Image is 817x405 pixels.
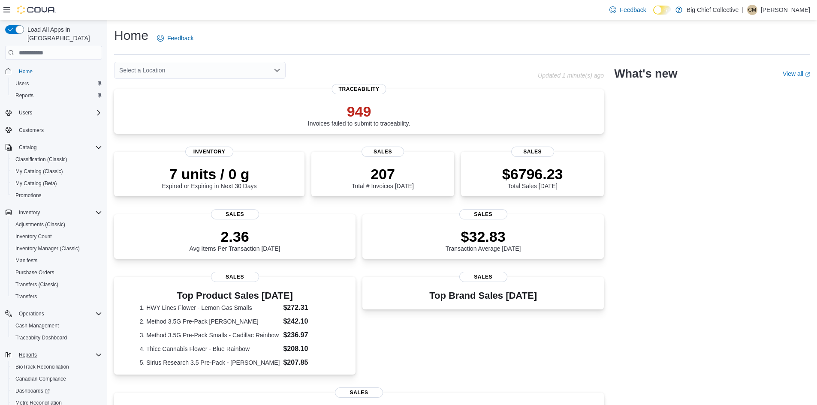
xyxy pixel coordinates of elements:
span: Traceabilty Dashboard [12,333,102,343]
span: Manifests [12,255,102,266]
button: Cash Management [9,320,106,332]
span: Cash Management [12,321,102,331]
span: Inventory [185,147,233,157]
a: Promotions [12,190,45,201]
img: Cova [17,6,56,14]
a: Transfers (Classic) [12,279,62,290]
button: Catalog [15,142,40,153]
h1: Home [114,27,148,44]
button: Reports [9,90,106,102]
span: Manifests [15,257,37,264]
div: Total Sales [DATE] [502,165,563,189]
a: My Catalog (Beta) [12,178,60,189]
span: Transfers [15,293,37,300]
dt: 3. Method 3.5G Pre-Pack Smalls - Cadillac Rainbow [140,331,280,339]
div: Transaction Average [DATE] [446,228,521,252]
p: 949 [308,103,410,120]
a: Feedback [606,1,649,18]
span: Purchase Orders [15,269,54,276]
dd: $272.31 [283,303,330,313]
a: Transfers [12,291,40,302]
span: Users [12,78,102,89]
span: Traceabilty Dashboard [15,334,67,341]
span: Adjustments (Classic) [12,219,102,230]
p: Updated 1 minute(s) ago [538,72,604,79]
span: Inventory Manager (Classic) [15,245,80,252]
button: Inventory [15,207,43,218]
span: Sales [211,272,259,282]
button: Open list of options [274,67,280,74]
p: 207 [352,165,413,183]
dd: $242.10 [283,316,330,327]
dd: $236.97 [283,330,330,340]
span: My Catalog (Classic) [12,166,102,177]
button: My Catalog (Beta) [9,177,106,189]
button: Reports [15,350,40,360]
h3: Top Brand Sales [DATE] [429,291,537,301]
button: Operations [2,308,106,320]
dt: 2. Method 3.5G Pre-Pack [PERSON_NAME] [140,317,280,326]
button: Traceabilty Dashboard [9,332,106,344]
button: Users [15,108,36,118]
a: Dashboards [12,386,53,396]
span: My Catalog (Classic) [15,168,63,175]
p: $32.83 [446,228,521,245]
a: View allExternal link [783,70,810,77]
span: Inventory Count [15,233,52,240]
span: BioTrack Reconciliation [12,362,102,372]
span: Dashboards [15,387,50,394]
span: BioTrack Reconciliation [15,363,69,370]
span: Reports [12,90,102,101]
button: Users [9,78,106,90]
button: Reports [2,349,106,361]
span: CM [748,5,757,15]
dd: $207.85 [283,357,330,368]
a: Inventory Count [12,231,55,242]
button: Users [2,107,106,119]
button: Catalog [2,141,106,153]
a: Purchase Orders [12,267,58,278]
button: Promotions [9,189,106,201]
span: Canadian Compliance [12,374,102,384]
span: Customers [19,127,44,134]
button: Operations [15,309,48,319]
span: Promotions [12,190,102,201]
span: Classification (Classic) [12,154,102,165]
span: My Catalog (Beta) [15,180,57,187]
span: Inventory Count [12,231,102,242]
span: Classification (Classic) [15,156,67,163]
a: Adjustments (Classic) [12,219,69,230]
span: Promotions [15,192,42,199]
span: Users [15,108,102,118]
button: Purchase Orders [9,267,106,279]
span: Load All Apps in [GEOGRAPHIC_DATA] [24,25,102,42]
a: Traceabilty Dashboard [12,333,70,343]
a: Cash Management [12,321,62,331]
span: Feedback [620,6,646,14]
dt: 1. HWY Lines Flower - Lemon Gas Smalls [140,303,280,312]
div: Total # Invoices [DATE] [352,165,413,189]
span: Cash Management [15,322,59,329]
p: 2.36 [190,228,280,245]
span: Transfers [12,291,102,302]
button: Inventory [2,207,106,219]
span: Adjustments (Classic) [15,221,65,228]
button: Customers [2,124,106,136]
a: Dashboards [9,385,106,397]
span: Reports [19,351,37,358]
span: Dashboards [12,386,102,396]
button: BioTrack Reconciliation [9,361,106,373]
span: Traceability [332,84,386,94]
a: Inventory Manager (Classic) [12,243,83,254]
p: Big Chief Collective [687,5,739,15]
button: Adjustments (Classic) [9,219,106,231]
a: Home [15,66,36,77]
button: Transfers [9,291,106,303]
span: Feedback [167,34,193,42]
p: $6796.23 [502,165,563,183]
p: [PERSON_NAME] [761,5,810,15]
button: Inventory Count [9,231,106,243]
button: Inventory Manager (Classic) [9,243,106,255]
div: Charles Monoessy [747,5,757,15]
